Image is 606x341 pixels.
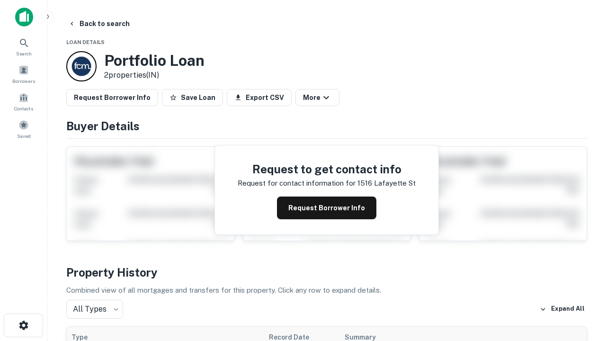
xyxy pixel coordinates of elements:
h4: Property History [66,264,587,281]
span: Loan Details [66,39,105,45]
h4: Buyer Details [66,117,587,135]
p: Request for contact information for [238,178,356,189]
button: Export CSV [227,89,292,106]
button: Request Borrower Info [66,89,158,106]
a: Saved [3,116,45,142]
p: Combined view of all mortgages and transfers for this property. Click any row to expand details. [66,285,587,296]
span: Saved [17,132,31,140]
button: Request Borrower Info [277,197,376,219]
img: capitalize-icon.png [15,8,33,27]
h4: Request to get contact info [238,161,416,178]
button: Back to search [64,15,134,32]
span: Borrowers [12,77,35,85]
iframe: Chat Widget [559,265,606,311]
div: All Types [66,300,123,319]
a: Search [3,34,45,59]
span: Contacts [14,105,33,112]
p: 2 properties (IN) [104,70,205,81]
button: More [295,89,339,106]
a: Contacts [3,89,45,114]
span: Search [16,50,32,57]
p: 1516 lafayette st [357,178,416,189]
h3: Portfolio Loan [104,52,205,70]
a: Borrowers [3,61,45,87]
button: Expand All [537,302,587,316]
button: Save Loan [162,89,223,106]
